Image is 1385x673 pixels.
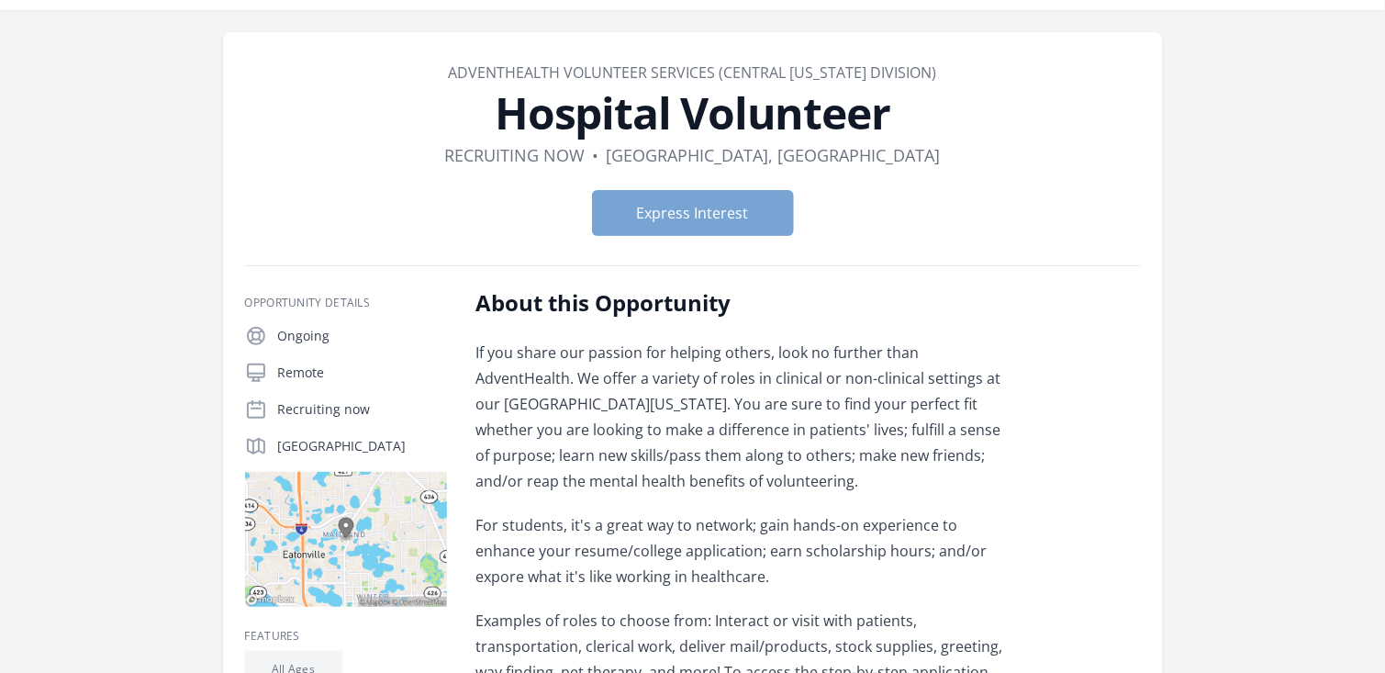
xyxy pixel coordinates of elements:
h1: Hospital Volunteer [245,91,1141,135]
h2: About this Opportunity [476,288,1013,318]
p: Ongoing [278,327,447,345]
dd: [GEOGRAPHIC_DATA], [GEOGRAPHIC_DATA] [607,142,941,168]
span: For students, it's a great way to network; gain hands-on experience to enhance your resume/colleg... [476,515,988,587]
button: Express Interest [592,190,794,236]
h3: Opportunity Details [245,296,447,310]
p: [GEOGRAPHIC_DATA] [278,437,447,455]
a: AdventHealth Volunteer Services (Central [US_STATE] Division) [449,62,937,83]
p: Remote [278,364,447,382]
span: If you share our passion for helping others, look no further than AdventHealth. We offer a variet... [476,342,1001,491]
dd: Recruiting now [445,142,586,168]
img: Map [245,472,447,607]
p: Recruiting now [278,400,447,419]
div: • [593,142,599,168]
h3: Features [245,629,447,644]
